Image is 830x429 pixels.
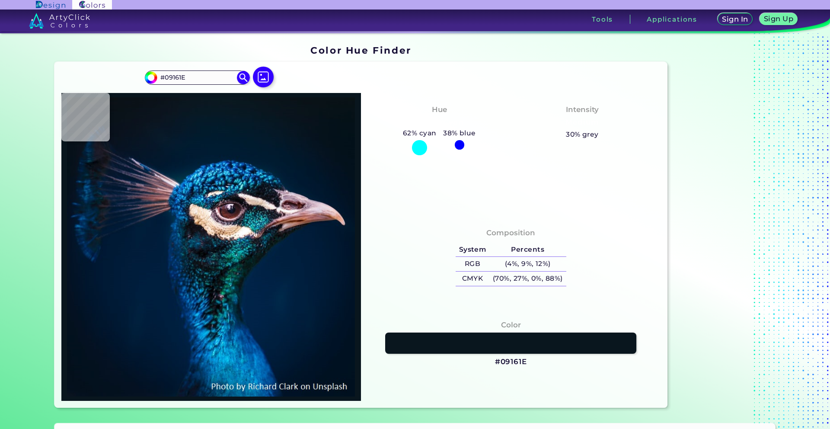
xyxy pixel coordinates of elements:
h5: Percents [489,243,566,257]
h5: (4%, 9%, 12%) [489,257,566,271]
h5: RGB [456,257,489,271]
h3: Tools [592,16,613,22]
h4: Hue [432,103,447,116]
h3: Bluish Cyan [411,117,467,128]
h5: 38% blue [440,128,479,139]
img: logo_artyclick_colors_white.svg [29,13,90,29]
a: Sign In [719,14,751,25]
h5: CMYK [456,272,489,286]
h5: System [456,243,489,257]
h3: Medium [562,117,603,128]
h5: 62% cyan [399,128,440,139]
h5: (70%, 27%, 0%, 88%) [489,272,566,286]
input: type color.. [157,72,237,83]
h3: Applications [647,16,697,22]
img: icon picture [253,67,274,87]
h3: #09161E [495,357,527,367]
a: Sign Up [761,14,796,25]
img: ArtyClick Design logo [36,1,65,9]
h5: Sign Up [765,16,792,22]
h4: Composition [486,227,535,239]
h4: Intensity [566,103,599,116]
h5: 30% grey [566,129,599,140]
img: img_pavlin.jpg [66,97,357,397]
h4: Color [501,319,521,331]
h1: Color Hue Finder [310,44,411,57]
img: icon search [237,71,250,84]
h5: Sign In [723,16,747,22]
